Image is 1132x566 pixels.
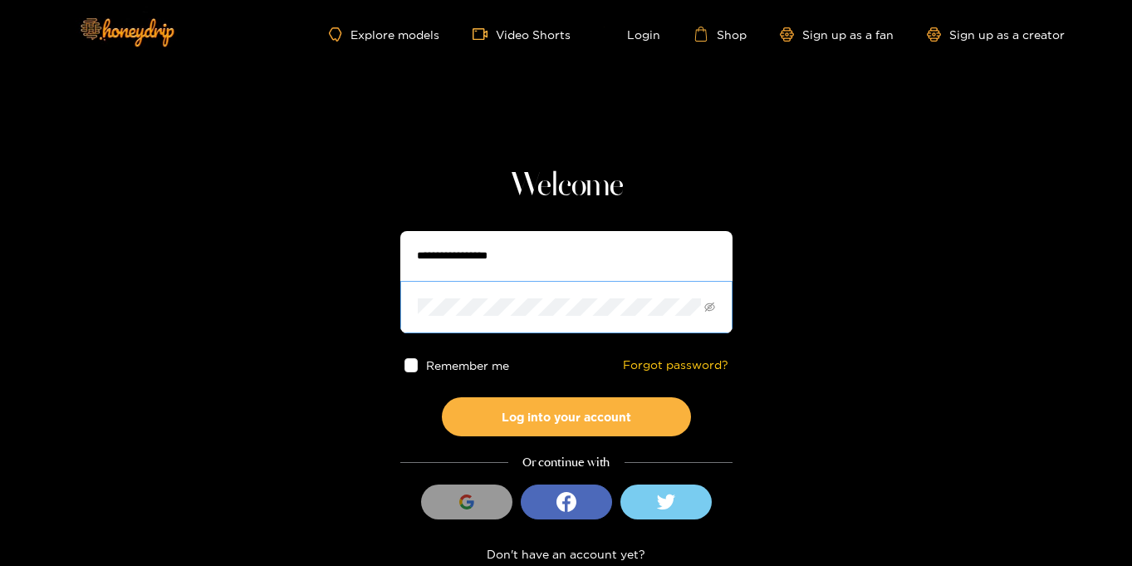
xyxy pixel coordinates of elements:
[400,166,733,206] h1: Welcome
[704,302,715,313] span: eye-invisible
[400,453,733,472] div: Or continue with
[426,359,509,372] span: Remember me
[780,27,894,42] a: Sign up as a fan
[473,27,571,42] a: Video Shorts
[329,27,439,42] a: Explore models
[473,27,496,42] span: video-camera
[927,27,1065,42] a: Sign up as a creator
[604,27,660,42] a: Login
[442,397,691,436] button: Log into your account
[400,544,733,564] div: Don't have an account yet?
[623,358,728,372] a: Forgot password?
[693,27,747,42] a: Shop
